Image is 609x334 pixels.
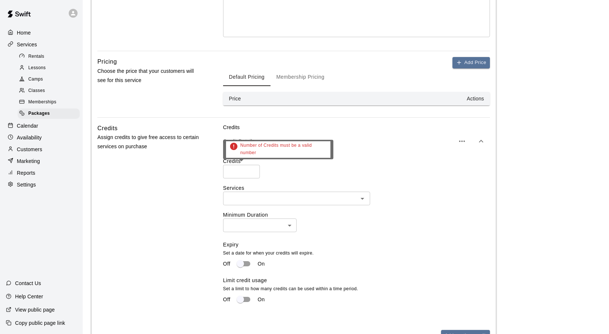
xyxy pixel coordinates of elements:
p: Set a date for when your credits will expire. [223,250,484,257]
p: Calendar [17,122,38,129]
p: Off [223,260,230,268]
button: Add Price [452,57,490,68]
label: Minimum Duration [223,211,490,218]
button: Membership Pricing [271,68,330,86]
p: Credit Details [223,138,455,145]
p: Copy public page link [15,319,65,327]
span: Rentals [28,53,44,60]
div: Packages [18,109,80,119]
p: Assign credits to give free access to certain services on purchase [97,133,200,151]
p: Home [17,29,31,36]
a: Calendar [6,120,77,131]
p: Reports [17,169,35,177]
label: Limit credit usage [223,277,267,283]
span: Packages [28,110,50,117]
a: Availability [6,132,77,143]
p: Choose the price that your customers will see for this service [97,67,200,85]
span: Camps [28,76,43,83]
p: Marketing [17,157,40,165]
p: Set a limit to how many credits can be used within a time period. [223,285,490,293]
div: Classes [18,86,80,96]
p: Settings [17,181,36,188]
label: Services [223,184,490,192]
p: Credits [223,124,490,131]
h6: Credits [97,124,118,133]
label: Credits [223,157,490,165]
p: View public page [15,306,55,313]
a: Customers [6,144,77,155]
a: Packages [18,108,83,120]
p: Availability [17,134,42,141]
div: Lessons [18,63,80,73]
p: On [258,260,265,268]
div: Camps [18,74,80,85]
a: Settings [6,179,77,190]
span: Lessons [28,64,46,72]
a: Camps [18,74,83,85]
span: Number of Credits must be a valid number [240,142,327,157]
a: Rentals [18,51,83,62]
p: Services [17,41,37,48]
p: Off [223,296,230,303]
a: Services [6,39,77,50]
a: Marketing [6,156,77,167]
label: Expiry [223,242,239,248]
th: Actions [297,92,490,106]
div: Rentals [18,51,80,62]
a: Home [6,27,77,38]
p: Customers [17,146,42,153]
span: Classes [28,87,45,95]
div: Memberships [18,97,80,107]
a: Classes [18,85,83,97]
div: Credit Details [223,131,490,152]
p: On [258,296,265,303]
span: Memberships [28,99,56,106]
h6: Pricing [97,57,117,67]
a: Lessons [18,62,83,74]
button: Default Pricing [223,68,271,86]
a: Reports [6,167,77,178]
button: Open [357,193,368,204]
p: Help Center [15,293,43,300]
a: Memberships [18,97,83,108]
p: Contact Us [15,280,41,287]
th: Price [223,92,297,106]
